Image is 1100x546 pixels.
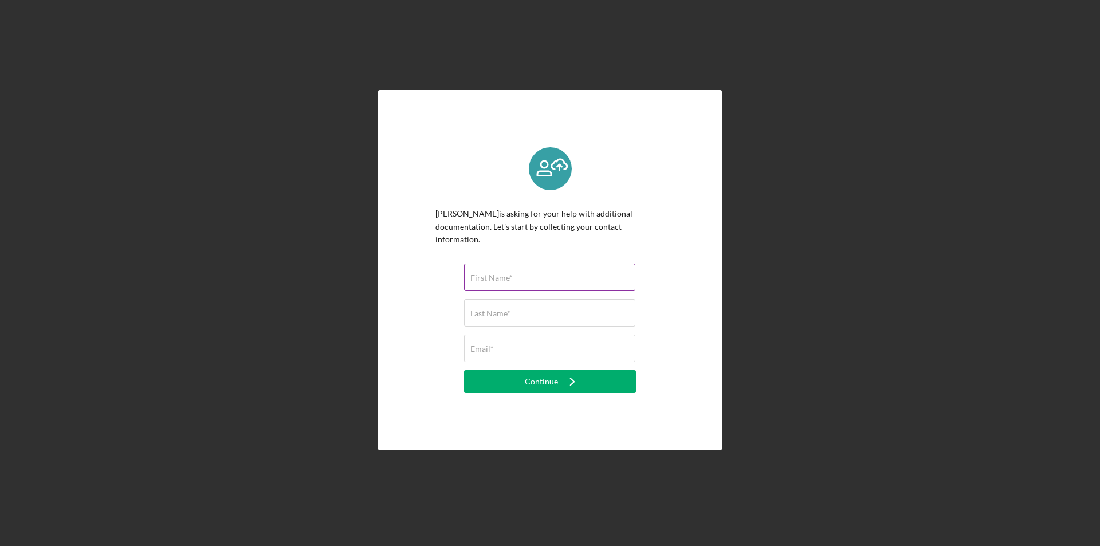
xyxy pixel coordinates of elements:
[464,370,636,393] button: Continue
[470,309,510,318] label: Last Name*
[435,207,665,246] p: [PERSON_NAME] is asking for your help with additional documentation. Let's start by collecting yo...
[470,344,494,353] label: Email*
[525,370,558,393] div: Continue
[470,273,513,282] label: First Name*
